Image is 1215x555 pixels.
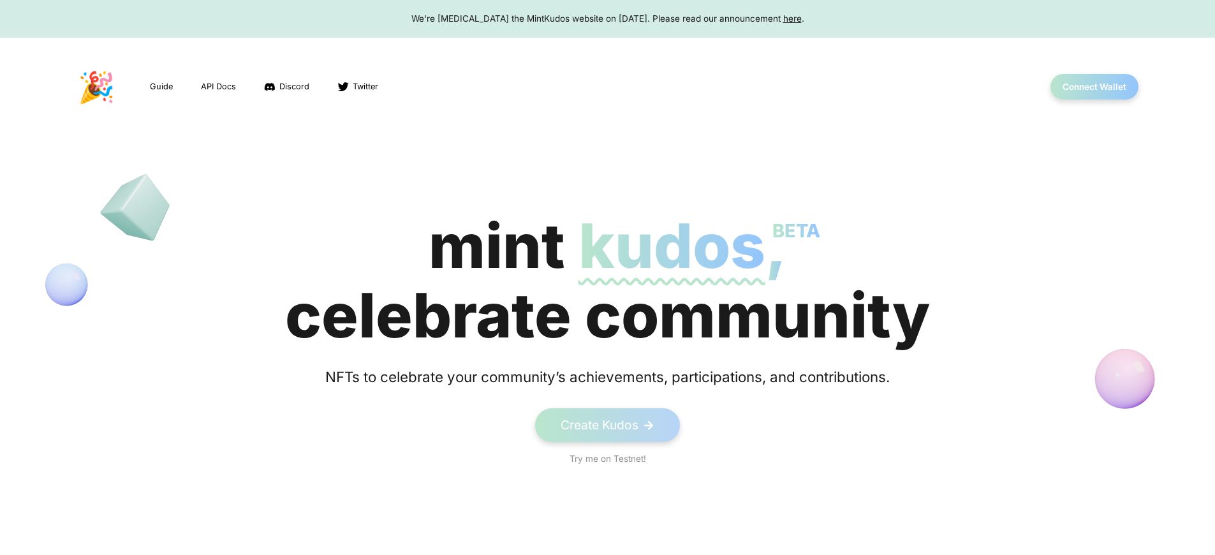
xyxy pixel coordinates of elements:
[200,79,237,94] a: API Docs
[772,196,820,266] p: BETA
[78,64,115,110] p: 🎉
[353,80,378,93] span: Twitter
[279,80,309,93] span: Discord
[643,417,654,434] span: ->
[149,79,174,94] a: Guide
[535,408,680,442] a: Create Kudos
[12,12,1203,25] div: We're [MEDICAL_DATA] the MintKudos website on [DATE]. Please read our announcement .
[570,452,646,465] a: Try me on Testnet!
[783,13,802,24] a: here
[263,79,311,94] a: Discord
[1050,74,1138,100] button: Connect Wallet
[578,209,765,283] span: kudos
[336,79,379,94] a: Twitter
[285,211,930,350] div: mint celebrate community
[311,366,904,388] div: NFTs to celebrate your community’s achievements, participations, and contributions.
